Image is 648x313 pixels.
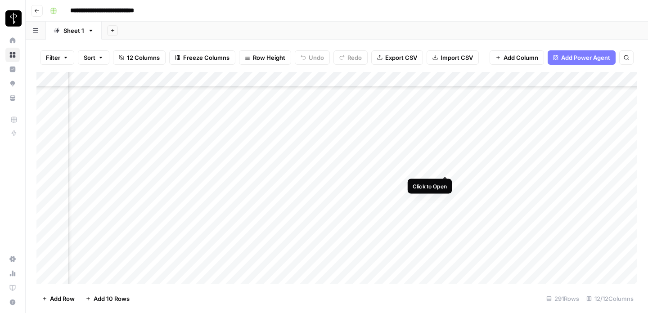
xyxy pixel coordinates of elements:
[113,50,166,65] button: 12 Columns
[36,291,80,306] button: Add Row
[63,26,84,35] div: Sheet 1
[127,53,160,62] span: 12 Columns
[84,53,95,62] span: Sort
[5,252,20,266] a: Settings
[5,7,20,30] button: Workspace: LP Production Workloads
[561,53,610,62] span: Add Power Agent
[385,53,417,62] span: Export CSV
[183,53,229,62] span: Freeze Columns
[46,53,60,62] span: Filter
[504,53,538,62] span: Add Column
[5,48,20,62] a: Browse
[5,33,20,48] a: Home
[295,50,330,65] button: Undo
[548,50,616,65] button: Add Power Agent
[5,266,20,281] a: Usage
[169,50,235,65] button: Freeze Columns
[5,62,20,76] a: Insights
[347,53,362,62] span: Redo
[50,294,75,303] span: Add Row
[239,50,291,65] button: Row Height
[413,182,447,190] div: Click to Open
[253,53,285,62] span: Row Height
[5,281,20,295] a: Learning Hub
[333,50,368,65] button: Redo
[490,50,544,65] button: Add Column
[371,50,423,65] button: Export CSV
[5,91,20,105] a: Your Data
[309,53,324,62] span: Undo
[5,76,20,91] a: Opportunities
[94,294,130,303] span: Add 10 Rows
[80,291,135,306] button: Add 10 Rows
[427,50,479,65] button: Import CSV
[583,291,637,306] div: 12/12 Columns
[441,53,473,62] span: Import CSV
[78,50,109,65] button: Sort
[543,291,583,306] div: 291 Rows
[5,10,22,27] img: LP Production Workloads Logo
[46,22,102,40] a: Sheet 1
[5,295,20,309] button: Help + Support
[40,50,74,65] button: Filter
